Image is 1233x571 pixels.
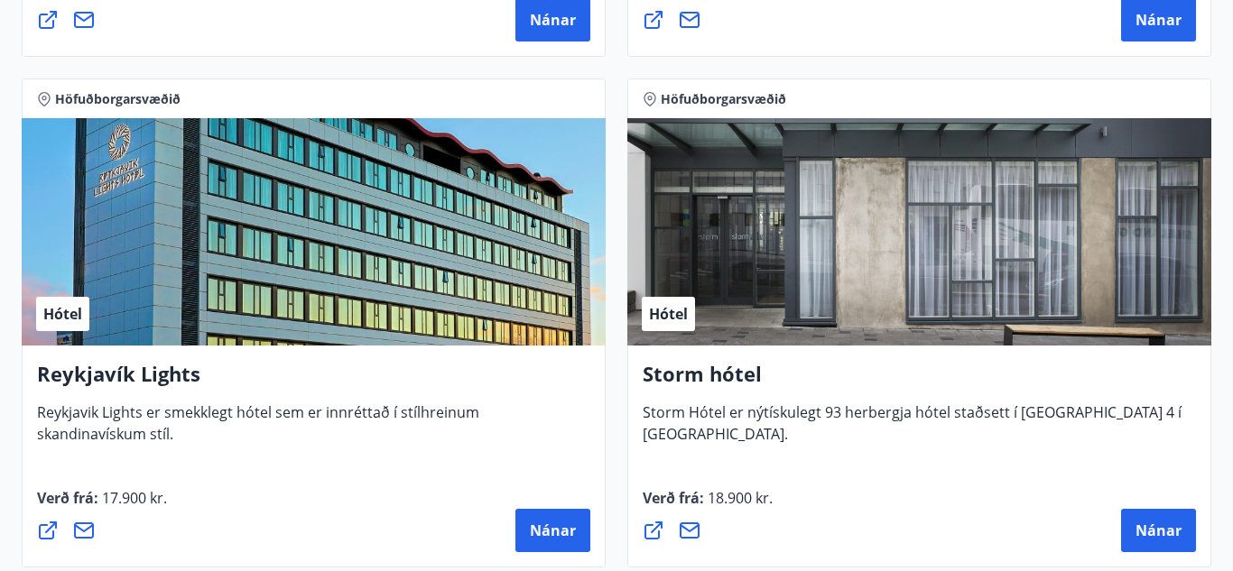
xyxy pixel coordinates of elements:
span: Nánar [1136,520,1182,540]
span: Verð frá : [643,488,773,522]
span: Nánar [1136,10,1182,30]
h4: Storm hótel [643,360,1196,401]
span: Storm Hótel er nýtískulegt 93 herbergja hótel staðsett í [GEOGRAPHIC_DATA] 4 í [GEOGRAPHIC_DATA]. [643,402,1182,458]
span: 17.900 kr. [98,488,167,508]
span: Hótel [649,304,688,324]
h4: Reykjavík Lights [37,360,590,401]
span: Höfuðborgarsvæðið [661,90,786,108]
span: Nánar [530,520,576,540]
span: Reykjavik Lights er smekklegt hótel sem er innréttað í stílhreinum skandinavískum stíl. [37,402,479,458]
span: Nánar [530,10,576,30]
button: Nánar [515,509,590,552]
button: Nánar [1121,509,1196,552]
span: Hótel [43,304,82,324]
span: Höfuðborgarsvæðið [55,90,181,108]
span: 18.900 kr. [704,488,773,508]
span: Verð frá : [37,488,167,522]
